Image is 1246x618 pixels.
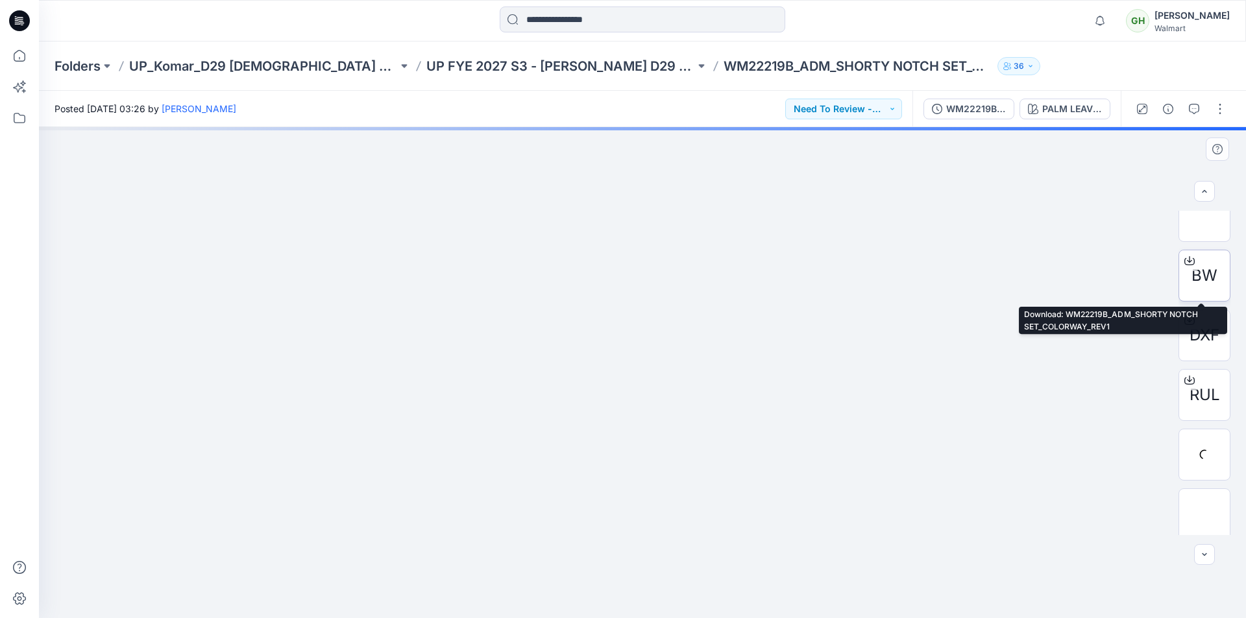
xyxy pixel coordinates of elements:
[55,57,101,75] a: Folders
[946,102,1006,116] div: WM22219B_ADM_SHORTY NOTCH SET_COLORWAY_REV1
[1014,59,1024,73] p: 36
[1154,8,1230,23] div: [PERSON_NAME]
[923,99,1014,119] button: WM22219B_ADM_SHORTY NOTCH SET_COLORWAY_REV1
[1191,264,1217,287] span: BW
[1190,324,1219,347] span: DXF
[162,103,236,114] a: [PERSON_NAME]
[1126,9,1149,32] div: GH
[426,57,695,75] a: UP FYE 2027 S3 - [PERSON_NAME] D29 [DEMOGRAPHIC_DATA] Sleepwear
[1158,99,1179,119] button: Details
[129,57,398,75] a: UP_Komar_D29 [DEMOGRAPHIC_DATA] Sleep
[1042,102,1102,116] div: PALM LEAVES V2 CW9 WINTER WHITE
[1020,99,1110,119] button: PALM LEAVES V2 CW9 WINTER WHITE
[55,102,236,115] span: Posted [DATE] 03:26 by
[724,57,992,75] p: WM22219B_ADM_SHORTY NOTCH SET_COLORWAY
[1154,23,1230,33] div: Walmart
[1190,383,1220,407] span: RUL
[997,57,1040,75] button: 36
